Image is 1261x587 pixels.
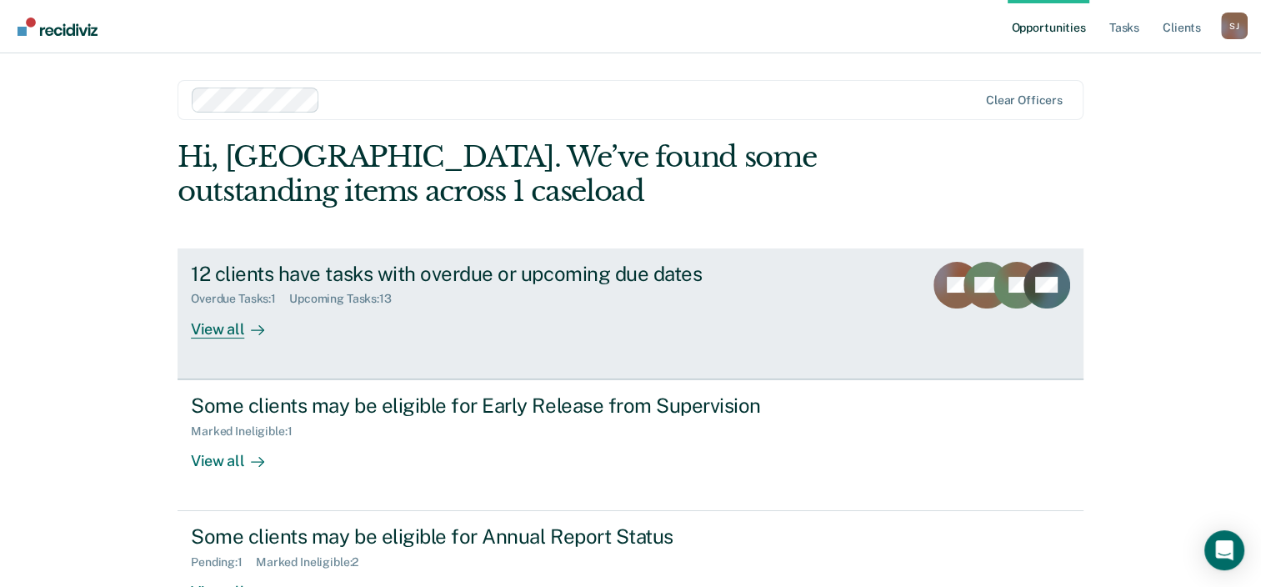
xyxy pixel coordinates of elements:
[191,424,305,439] div: Marked Ineligible : 1
[178,248,1083,379] a: 12 clients have tasks with overdue or upcoming due datesOverdue Tasks:1Upcoming Tasks:13View all
[191,306,284,339] div: View all
[178,379,1083,511] a: Some clients may be eligible for Early Release from SupervisionMarked Ineligible:1View all
[1221,13,1248,39] button: Profile dropdown button
[1221,13,1248,39] div: S J
[289,292,405,306] div: Upcoming Tasks : 13
[1204,530,1244,570] div: Open Intercom Messenger
[191,394,776,418] div: Some clients may be eligible for Early Release from Supervision
[191,555,256,569] div: Pending : 1
[256,555,372,569] div: Marked Ineligible : 2
[986,93,1063,108] div: Clear officers
[18,18,98,36] img: Recidiviz
[191,262,776,286] div: 12 clients have tasks with overdue or upcoming due dates
[191,524,776,549] div: Some clients may be eligible for Annual Report Status
[191,292,289,306] div: Overdue Tasks : 1
[191,438,284,470] div: View all
[178,140,902,208] div: Hi, [GEOGRAPHIC_DATA]. We’ve found some outstanding items across 1 caseload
